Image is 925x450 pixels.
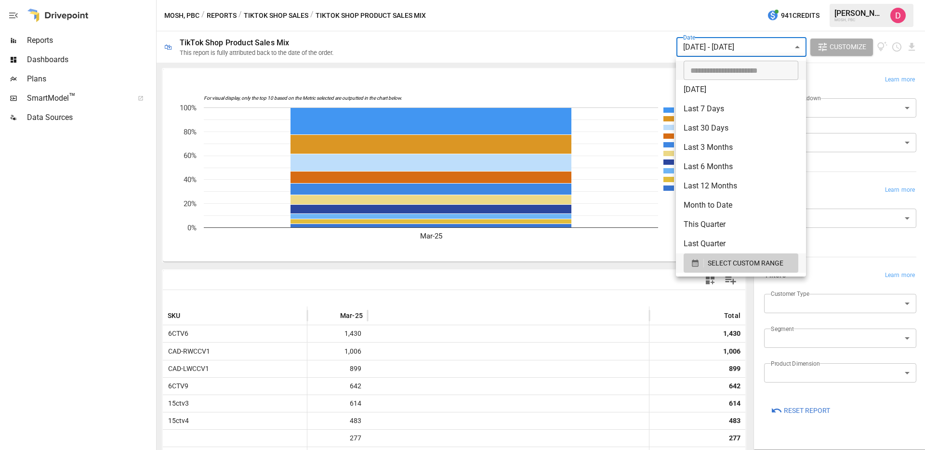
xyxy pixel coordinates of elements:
[676,80,806,99] li: [DATE]
[676,99,806,119] li: Last 7 Days
[676,234,806,253] li: Last Quarter
[676,119,806,138] li: Last 30 Days
[676,138,806,157] li: Last 3 Months
[676,215,806,234] li: This Quarter
[684,253,798,273] button: SELECT CUSTOM RANGE
[708,257,783,269] span: SELECT CUSTOM RANGE
[676,157,806,176] li: Last 6 Months
[676,196,806,215] li: Month to Date
[676,176,806,196] li: Last 12 Months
